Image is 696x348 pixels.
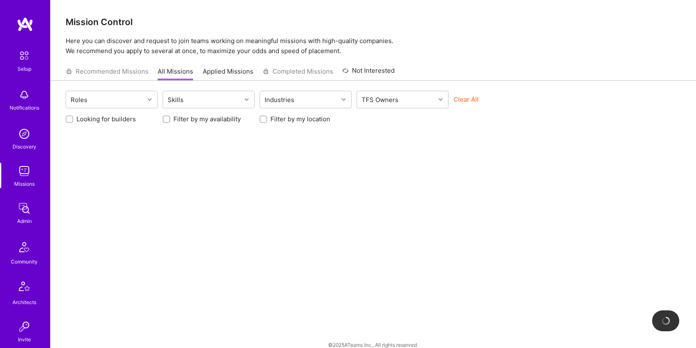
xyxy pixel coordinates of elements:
button: Clear All [454,95,479,104]
label: Filter by my location [270,115,330,123]
div: Industries [263,94,296,106]
div: Architects [13,298,36,307]
div: Discovery [13,142,36,151]
p: Here you can discover and request to join teams working on meaningful missions with high-quality ... [66,36,681,56]
div: Invite [18,335,31,344]
i: icon Chevron [148,97,152,102]
div: TFS Owners [359,94,400,106]
div: Skills [166,94,186,106]
div: Setup [18,64,31,73]
label: Looking for builders [76,115,136,123]
img: bell [16,87,33,103]
img: discovery [16,125,33,142]
div: Notifications [10,103,39,112]
img: loading [662,317,670,325]
label: Filter by my availability [173,115,241,123]
img: teamwork [16,163,33,179]
img: logo [17,17,33,32]
div: Admin [17,217,32,225]
h3: Mission Control [66,17,681,27]
div: Missions [14,179,35,188]
img: Invite [16,318,33,335]
a: Not Interested [342,66,395,81]
img: Community [14,237,34,257]
img: admin teamwork [16,200,33,217]
a: All Missions [158,67,193,81]
i: icon Chevron [245,97,249,102]
img: setup [15,47,33,64]
div: Community [11,257,38,266]
div: Roles [69,94,89,106]
a: Applied Missions [203,67,253,81]
i: icon Chevron [342,97,346,102]
img: Architects [14,278,34,298]
i: icon Chevron [439,97,443,102]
